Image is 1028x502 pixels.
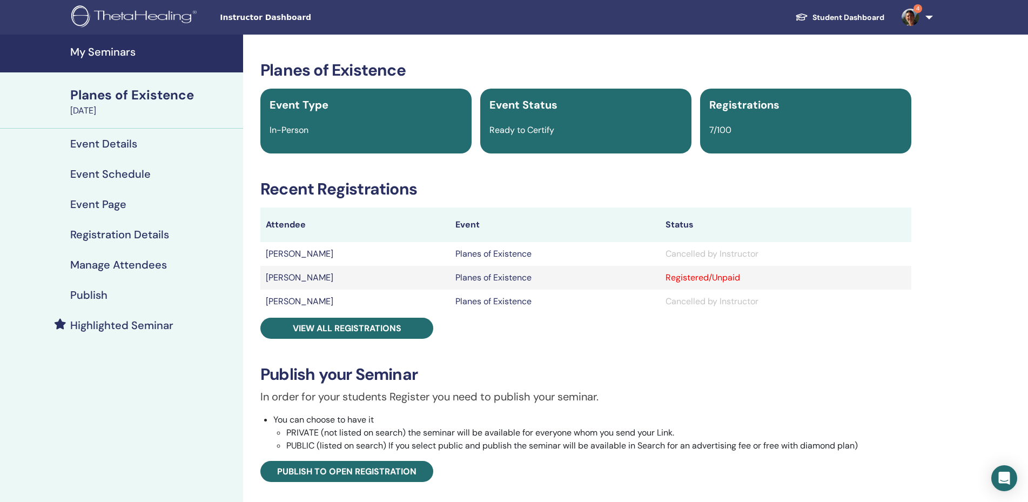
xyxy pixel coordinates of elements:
span: In-Person [270,124,308,136]
li: You can choose to have it [273,413,911,452]
a: Publish to open registration [260,461,433,482]
div: Cancelled by Instructor [666,295,905,308]
a: Student Dashboard [787,8,893,28]
th: Event [450,208,660,242]
span: Ready to Certify [489,124,554,136]
div: Cancelled by Instructor [666,247,905,260]
th: Status [660,208,911,242]
div: [DATE] [70,104,237,117]
p: In order for your students Register you need to publish your seminar. [260,389,911,405]
li: PRIVATE (not listed on search) the seminar will be available for everyone whom you send your Link. [286,426,911,439]
h4: Event Page [70,198,126,211]
li: PUBLIC (listed on search) If you select public and publish the seminar will be available in Searc... [286,439,911,452]
a: Planes of Existence[DATE] [64,86,243,117]
th: Attendee [260,208,450,242]
h3: Planes of Existence [260,61,911,80]
h4: Event Details [70,137,137,150]
td: [PERSON_NAME] [260,266,450,290]
img: default.jpg [902,9,919,26]
div: Open Intercom Messenger [991,465,1017,491]
span: View all registrations [293,323,401,334]
span: Instructor Dashboard [220,12,382,23]
span: Publish to open registration [277,466,416,477]
td: Planes of Existence [450,290,660,313]
td: [PERSON_NAME] [260,290,450,313]
h4: Event Schedule [70,168,151,180]
span: 7/100 [709,124,731,136]
td: Planes of Existence [450,266,660,290]
h4: Registration Details [70,228,169,241]
td: [PERSON_NAME] [260,242,450,266]
h3: Publish your Seminar [260,365,911,384]
span: Registrations [709,98,780,112]
div: Planes of Existence [70,86,237,104]
a: View all registrations [260,318,433,339]
h4: Manage Attendees [70,258,167,271]
span: 4 [913,4,922,13]
td: Planes of Existence [450,242,660,266]
span: Event Type [270,98,328,112]
h4: Highlighted Seminar [70,319,173,332]
img: graduation-cap-white.svg [795,12,808,22]
div: Registered/Unpaid [666,271,905,284]
span: Event Status [489,98,557,112]
h3: Recent Registrations [260,179,911,199]
h4: My Seminars [70,45,237,58]
img: logo.png [71,5,200,30]
h4: Publish [70,289,107,302]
